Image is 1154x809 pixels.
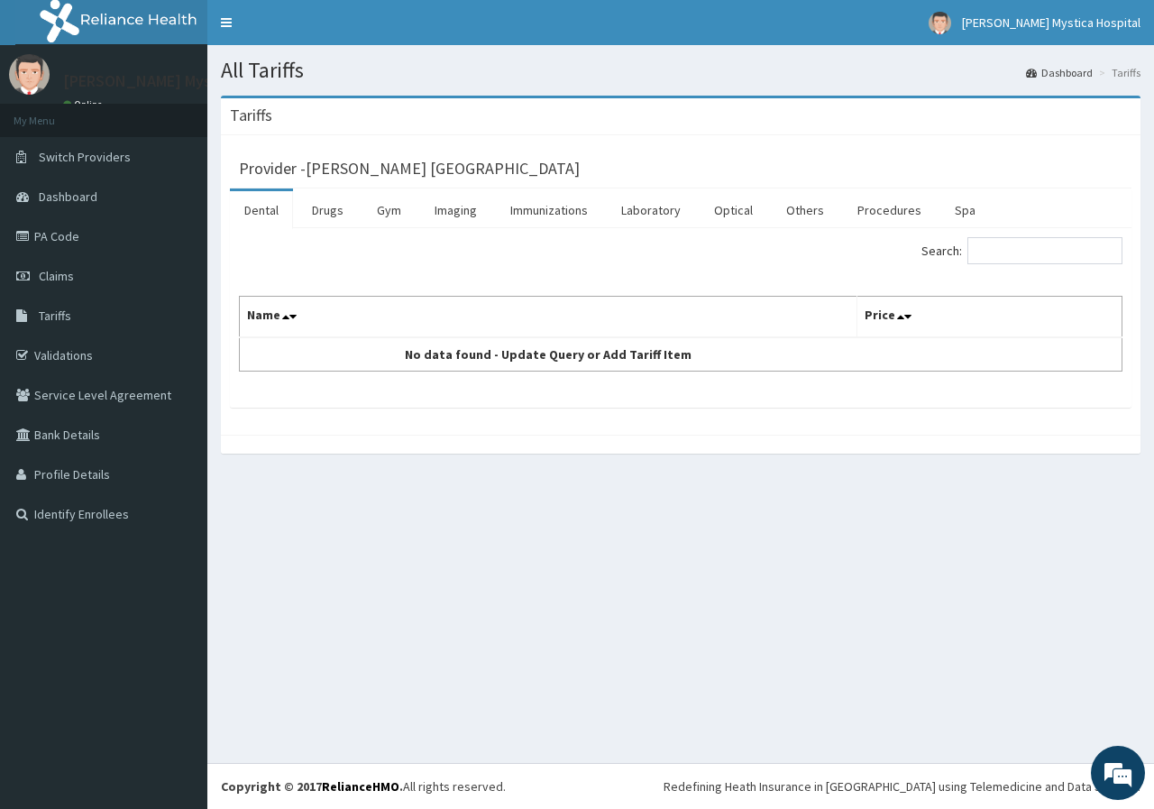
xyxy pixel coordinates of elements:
[929,12,951,34] img: User Image
[298,191,358,229] a: Drugs
[322,778,399,795] a: RelianceHMO
[39,149,131,165] span: Switch Providers
[221,778,403,795] strong: Copyright © 2017 .
[63,98,106,111] a: Online
[63,73,301,89] p: [PERSON_NAME] Mystica Hospital
[843,191,936,229] a: Procedures
[1094,65,1140,80] li: Tariffs
[39,308,71,324] span: Tariffs
[362,191,416,229] a: Gym
[230,191,293,229] a: Dental
[664,777,1140,795] div: Redefining Heath Insurance in [GEOGRAPHIC_DATA] using Telemedicine and Data Science!
[9,54,50,95] img: User Image
[39,268,74,284] span: Claims
[772,191,838,229] a: Others
[857,297,1122,338] th: Price
[230,107,272,124] h3: Tariffs
[496,191,602,229] a: Immunizations
[940,191,990,229] a: Spa
[221,59,1140,82] h1: All Tariffs
[700,191,767,229] a: Optical
[207,763,1154,809] footer: All rights reserved.
[240,337,857,372] td: No data found - Update Query or Add Tariff Item
[607,191,695,229] a: Laboratory
[962,14,1140,31] span: [PERSON_NAME] Mystica Hospital
[39,188,97,205] span: Dashboard
[240,297,857,338] th: Name
[420,191,491,229] a: Imaging
[921,237,1122,264] label: Search:
[1026,65,1093,80] a: Dashboard
[967,237,1122,264] input: Search:
[239,161,580,177] h3: Provider - [PERSON_NAME] [GEOGRAPHIC_DATA]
